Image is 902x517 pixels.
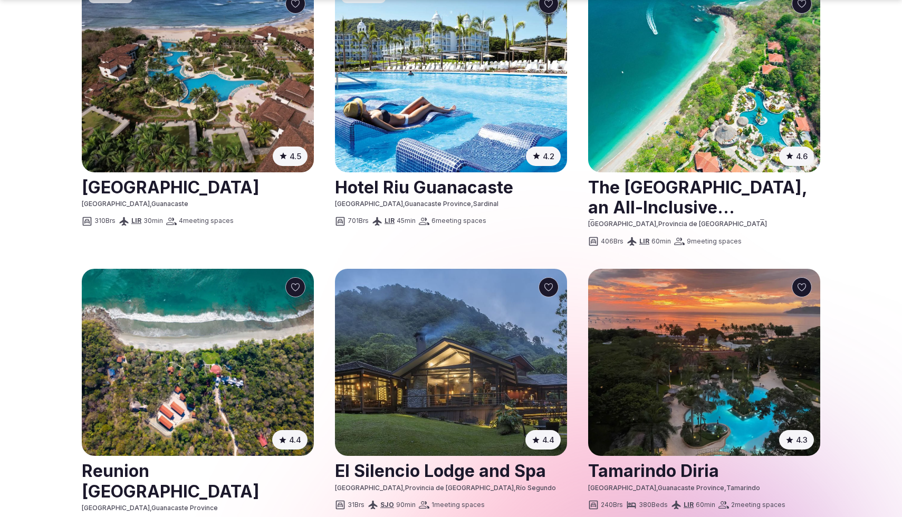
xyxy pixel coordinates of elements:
span: Río Segundo [516,484,556,492]
span: [GEOGRAPHIC_DATA] [82,504,150,512]
h2: Reunion [GEOGRAPHIC_DATA] [82,457,314,504]
span: , [150,200,151,208]
span: 6 meeting spaces [431,217,486,226]
span: 701 Brs [348,217,369,226]
button: 4.4 [525,430,561,450]
span: Guanacaste [151,200,188,208]
button: 4.4 [272,430,308,450]
span: 30 min [143,217,163,226]
span: [GEOGRAPHIC_DATA] [588,484,656,492]
img: Tamarindo Diria [588,269,820,456]
a: View venue [335,173,567,200]
span: , [150,504,151,512]
span: Provincia de [GEOGRAPHIC_DATA] [658,220,767,228]
span: 240 Brs [601,501,623,510]
img: Reunion Costa Rica [82,269,314,456]
span: 4.3 [796,434,808,445]
span: 90 min [396,501,416,510]
a: View venue [82,457,314,504]
span: [GEOGRAPHIC_DATA] [335,484,403,492]
a: LIR [131,217,141,225]
h2: The [GEOGRAPHIC_DATA], an All-Inclusive [GEOGRAPHIC_DATA] [588,173,820,220]
span: , [403,200,405,208]
button: 4.5 [273,147,308,166]
span: 4.2 [543,151,554,162]
span: 60 min [651,237,671,246]
a: View venue [588,457,820,483]
span: 9 meeting spaces [687,237,742,246]
button: 4.6 [779,147,814,166]
span: Guanacaste Province [405,200,471,208]
span: Provincia de [GEOGRAPHIC_DATA] [405,484,514,492]
a: SJO [380,501,394,509]
span: 4.5 [290,151,301,162]
h2: Hotel Riu Guanacaste [335,173,567,200]
span: , [403,484,405,492]
span: , [724,484,726,492]
a: LIR [639,237,649,245]
span: 310 Brs [94,217,116,226]
a: LIR [684,501,694,509]
span: 60 min [696,501,715,510]
h2: Tamarindo Diria [588,457,820,483]
span: 2 meeting spaces [731,501,785,510]
span: 31 Brs [348,501,364,510]
span: 45 min [397,217,416,226]
span: Guanacaste Province [151,504,218,512]
span: 4.4 [289,434,301,445]
span: 4.6 [796,151,808,162]
h2: [GEOGRAPHIC_DATA] [82,173,314,200]
a: See El Silencio Lodge and Spa [335,269,567,456]
span: 380 Beds [639,501,668,510]
span: 1 meeting spaces [431,501,485,510]
span: , [656,484,658,492]
span: 4.4 [542,434,554,445]
span: , [471,200,473,208]
span: 4 meeting spaces [179,217,234,226]
a: View venue [335,457,567,483]
a: See Tamarindo Diria [588,269,820,456]
button: 4.3 [779,430,814,450]
a: View venue [82,173,314,200]
span: , [514,484,516,492]
span: Tamarindo [726,484,760,492]
span: [GEOGRAPHIC_DATA] [82,200,150,208]
a: See Reunion Costa Rica [82,269,314,456]
button: 4.2 [526,147,561,166]
h2: El Silencio Lodge and Spa [335,457,567,483]
span: [GEOGRAPHIC_DATA] [335,200,403,208]
img: El Silencio Lodge and Spa [335,269,567,456]
span: [GEOGRAPHIC_DATA] [588,220,656,228]
span: Guanacaste Province [658,484,724,492]
span: 406 Brs [601,237,623,246]
span: Sardinal [473,200,498,208]
span: , [656,220,658,228]
a: View venue [588,173,820,220]
a: LIR [385,217,395,225]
